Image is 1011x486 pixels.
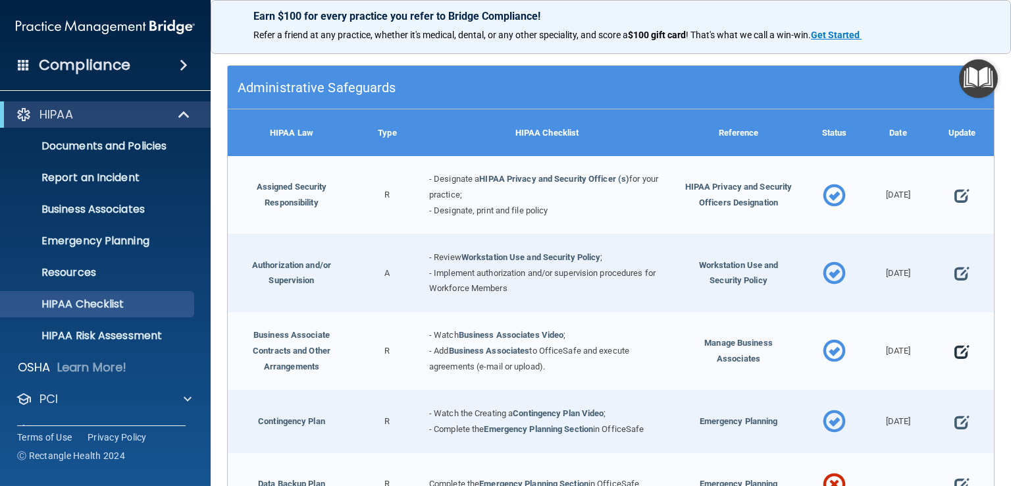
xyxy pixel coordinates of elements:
p: HIPAA Checklist [9,298,188,311]
p: OfficeSafe University [39,423,164,439]
p: PCI [39,391,58,407]
div: [DATE] [866,312,930,390]
a: Workstation Use and Security Policy [461,252,601,262]
button: Open Resource Center [959,59,998,98]
a: Privacy Policy [88,431,147,444]
div: [DATE] [866,234,930,311]
span: Manage Business Associates [704,338,773,364]
p: OSHA [18,360,51,375]
span: ; [600,252,602,262]
div: Reference [675,109,802,156]
p: HIPAA [39,107,73,122]
span: HIPAA Privacy and Security Officers Designation [685,182,792,207]
a: Business Associates [449,346,530,356]
span: - Designate, print and file policy [429,205,548,215]
span: - Watch [429,330,459,340]
div: A [355,234,419,311]
div: Type [355,109,419,156]
a: Contingency Plan [258,416,325,426]
div: [DATE] [866,156,930,234]
p: Resources [9,266,188,279]
strong: $100 gift card [628,30,686,40]
div: R [355,312,419,390]
div: HIPAA Law [228,109,355,156]
p: Earn $100 for every practice you refer to Bridge Compliance! [253,10,968,22]
a: Terms of Use [17,431,72,444]
div: Date [866,109,930,156]
span: - Complete the [429,424,484,434]
a: Emergency Planning Section [484,424,593,434]
a: Assigned Security Responsibility [257,182,327,207]
a: Get Started [811,30,862,40]
span: ; [563,330,565,340]
p: Documents and Policies [9,140,188,153]
span: to OfficeSafe and execute agreements (e-mail or upload). [429,346,629,371]
a: HIPAA Privacy and Security Officer (s) [479,174,629,184]
a: Authorization and/or Supervision [252,260,331,286]
p: Emergency Planning [9,234,188,248]
span: Workstation Use and Security Policy [699,260,779,286]
p: HIPAA Risk Assessment [9,329,188,342]
strong: Get Started [811,30,860,40]
div: HIPAA Checklist [419,109,675,156]
div: Status [802,109,866,156]
div: [DATE] [866,390,930,452]
p: Report an Incident [9,171,188,184]
h4: Compliance [39,56,130,74]
div: Update [930,109,994,156]
span: - Add [429,346,449,356]
a: Business Associate Contracts and Other Arrangements [253,330,330,371]
p: Learn More! [57,360,127,375]
span: Emergency Planning [700,416,778,426]
span: Refer a friend at any practice, whether it's medical, dental, or any other speciality, and score a [253,30,628,40]
div: R [355,390,419,452]
a: HIPAA [16,107,191,122]
span: for your practice; [429,174,658,200]
span: Ⓒ Rectangle Health 2024 [17,449,125,462]
span: - Implement authorization and/or supervision procedures for Workforce Members [429,268,656,294]
span: - Review [429,252,461,262]
span: in OfficeSafe [593,424,644,434]
span: - Watch the Creating a [429,408,513,418]
a: Contingency Plan Video [513,408,604,418]
img: PMB logo [16,14,195,40]
a: Business Associates Video [459,330,564,340]
div: R [355,156,419,234]
h5: Administrative Safeguards [238,80,792,95]
a: OfficeSafe University [16,423,192,439]
span: ! That's what we call a win-win. [686,30,811,40]
p: Business Associates [9,203,188,216]
span: ; [604,408,606,418]
a: PCI [16,391,192,407]
span: - Designate a [429,174,479,184]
